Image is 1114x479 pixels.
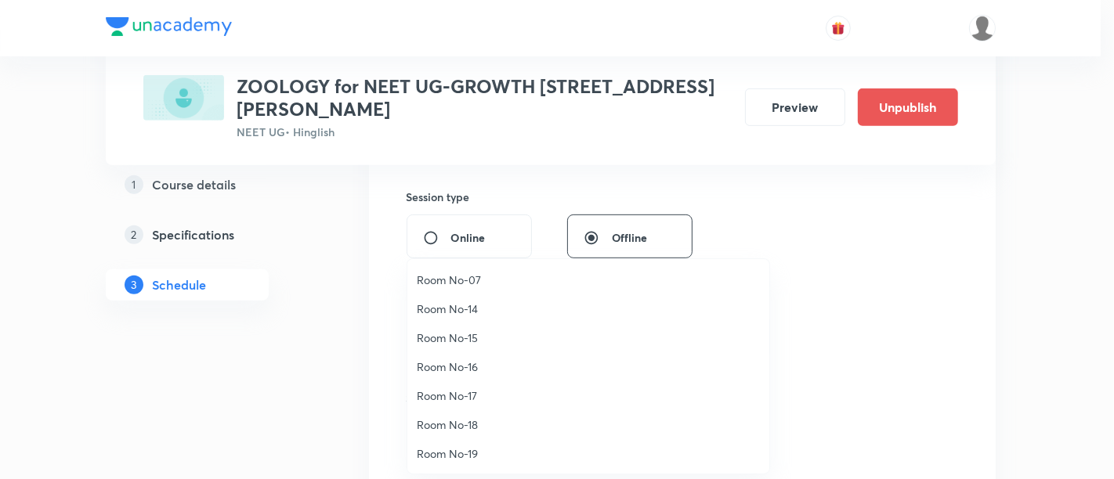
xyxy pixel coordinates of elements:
span: Room No-15 [417,330,760,346]
span: Room No-19 [417,445,760,462]
span: Room No-18 [417,416,760,433]
span: Room No-16 [417,358,760,375]
span: Room No-17 [417,387,760,404]
span: Room No-14 [417,301,760,317]
span: Room No-07 [417,272,760,288]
